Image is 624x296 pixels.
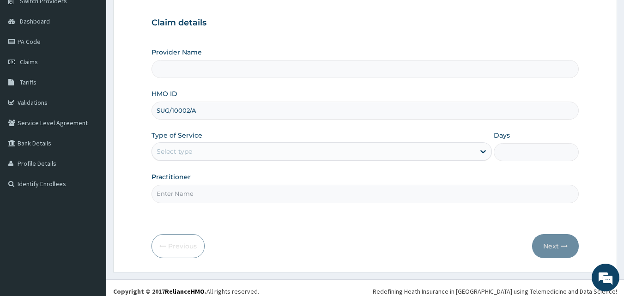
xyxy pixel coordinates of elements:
[20,17,50,25] span: Dashboard
[151,18,579,28] h3: Claim details
[54,89,127,182] span: We're online!
[113,287,206,296] strong: Copyright © 2017 .
[151,5,174,27] div: Minimize live chat window
[5,198,176,230] textarea: Type your message and hit 'Enter'
[151,48,202,57] label: Provider Name
[151,89,177,98] label: HMO ID
[151,172,191,181] label: Practitioner
[17,46,37,69] img: d_794563401_company_1708531726252_794563401
[151,131,202,140] label: Type of Service
[373,287,617,296] div: Redefining Heath Insurance in [GEOGRAPHIC_DATA] using Telemedicine and Data Science!
[165,287,205,296] a: RelianceHMO
[20,78,36,86] span: Tariffs
[151,102,579,120] input: Enter HMO ID
[151,185,579,203] input: Enter Name
[48,52,155,64] div: Chat with us now
[494,131,510,140] label: Days
[151,234,205,258] button: Previous
[157,147,192,156] div: Select type
[532,234,579,258] button: Next
[20,58,38,66] span: Claims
